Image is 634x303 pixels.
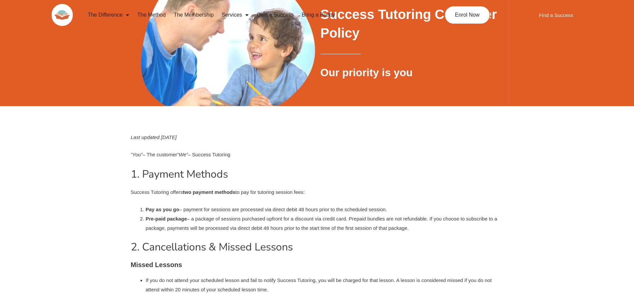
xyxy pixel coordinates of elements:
span: Pay as you go [146,207,179,212]
p: Success Tutoring offers to pay for tutoring session fees: [131,188,504,197]
span: Pre-paid package [146,216,187,222]
span: Find a Success [539,13,573,18]
a: Enrol Now [444,6,490,24]
h2: 1. Payment Methods [131,167,504,181]
p: – The customer – Success Tutoring [131,150,504,159]
h2: 2. Cancellations & Missed Lessons [131,240,504,254]
em: “You” [131,152,143,157]
a: Bring a Buddy [298,7,339,23]
li: If you do not attend your scheduled lesson and fail to notify Success Tutoring, you will be charg... [146,276,504,294]
a: Own a Success [253,7,298,23]
em: Last updated [DATE] [131,134,177,140]
h2: Our priority is you [320,66,504,80]
em: “We” [177,152,188,157]
li: – payment for sessions are processed via direct debit 48 hours prior to the scheduled session. [146,205,504,214]
a: Find a Success [529,6,583,24]
a: The Difference [84,7,133,23]
span: two payment methods [183,189,235,195]
a: The Method [133,7,169,23]
nav: Menu [84,7,414,23]
a: Services [218,7,253,23]
span: Missed Lessons [131,261,182,268]
li: – a package of sessions purchased upfront for a discount via credit card. Prepaid bundles are not... [146,214,504,233]
span: Enrol Now [455,12,480,18]
a: The Membership [170,7,218,23]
